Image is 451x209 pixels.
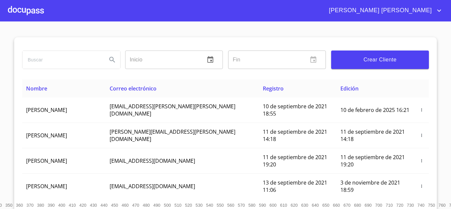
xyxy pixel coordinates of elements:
[132,203,139,208] span: 470
[174,203,181,208] span: 510
[340,128,405,143] span: 11 de septiembre de 2021 14:18
[238,203,245,208] span: 570
[100,203,107,208] span: 440
[227,203,234,208] span: 560
[110,103,235,117] span: [EMAIL_ADDRESS][PERSON_NAME][PERSON_NAME][DOMAIN_NAME]
[331,51,429,69] button: Crear Cliente
[248,203,255,208] span: 580
[26,106,67,114] span: [PERSON_NAME]
[336,55,424,64] span: Crear Cliente
[26,132,67,139] span: [PERSON_NAME]
[143,203,150,208] span: 480
[280,203,287,208] span: 610
[340,85,359,92] span: Edición
[333,203,340,208] span: 660
[26,203,33,208] span: 370
[164,203,171,208] span: 500
[22,51,102,69] input: search
[69,203,76,208] span: 410
[324,5,435,16] span: [PERSON_NAME] [PERSON_NAME]
[340,154,405,168] span: 11 de septiembre de 2021 19:20
[58,203,65,208] span: 400
[110,183,195,190] span: [EMAIL_ADDRESS][DOMAIN_NAME]
[263,85,284,92] span: Registro
[324,5,443,16] button: account of current user
[428,203,435,208] span: 750
[263,128,327,143] span: 11 de septiembre de 2021 14:18
[48,203,54,208] span: 390
[79,203,86,208] span: 420
[438,203,445,208] span: 760
[263,103,327,117] span: 10 de septiembre de 2021 18:55
[417,203,424,208] span: 740
[396,203,403,208] span: 720
[322,203,329,208] span: 650
[263,154,327,168] span: 11 de septiembre de 2021 19:20
[386,203,393,208] span: 710
[26,85,47,92] span: Nombre
[301,203,308,208] span: 630
[375,203,382,208] span: 700
[263,179,327,193] span: 13 de septiembre de 2021 11:06
[343,203,350,208] span: 670
[5,203,12,208] span: 350
[195,203,202,208] span: 530
[340,179,400,193] span: 3 de noviembre de 2021 18:59
[291,203,297,208] span: 620
[153,203,160,208] span: 490
[110,128,235,143] span: [PERSON_NAME][EMAIL_ADDRESS][PERSON_NAME][DOMAIN_NAME]
[364,203,371,208] span: 690
[90,203,97,208] span: 430
[259,203,266,208] span: 590
[217,203,224,208] span: 550
[340,106,409,114] span: 10 de febrero de 2025 16:21
[37,203,44,208] span: 380
[16,203,23,208] span: 360
[104,52,120,68] button: Search
[111,203,118,208] span: 450
[26,183,67,190] span: [PERSON_NAME]
[269,203,276,208] span: 600
[312,203,319,208] span: 640
[407,203,414,208] span: 730
[185,203,192,208] span: 520
[26,157,67,164] span: [PERSON_NAME]
[110,85,156,92] span: Correo electrónico
[110,157,195,164] span: [EMAIL_ADDRESS][DOMAIN_NAME]
[206,203,213,208] span: 540
[121,203,128,208] span: 460
[354,203,361,208] span: 680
